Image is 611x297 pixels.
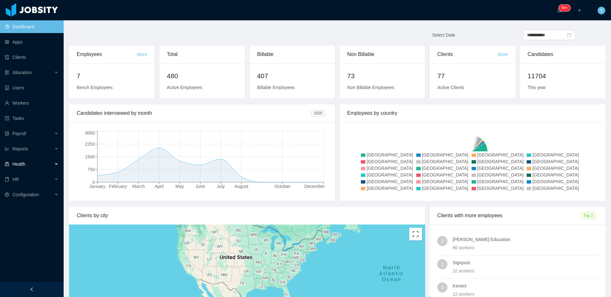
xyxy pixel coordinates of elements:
[12,146,28,151] span: Reports
[453,244,598,251] div: 80 workers
[422,166,468,171] span: [GEOGRAPHIC_DATA]
[132,184,145,189] tspan: March
[477,172,524,177] span: [GEOGRAPHIC_DATA]
[175,184,184,189] tspan: May
[311,110,325,117] span: 2025
[532,159,579,164] span: [GEOGRAPHIC_DATA]
[92,180,95,185] tspan: 0
[167,71,237,81] h2: 480
[453,282,598,289] h4: Kenect
[441,282,444,293] span: 3
[437,85,464,90] span: Active Clients
[453,236,598,243] h4: [PERSON_NAME] Education
[441,236,444,246] span: 1
[498,52,508,57] a: More
[367,172,413,177] span: [GEOGRAPHIC_DATA]
[532,186,579,191] span: [GEOGRAPHIC_DATA]
[347,104,598,122] div: Employees by country
[5,131,9,136] i: icon: file-protect
[528,71,598,81] h2: 11704
[600,7,603,14] span: Y
[437,45,497,63] div: Clients
[77,207,418,224] div: Clients by city
[347,45,418,63] div: Non Billable
[217,184,225,189] tspan: July
[5,192,9,197] i: icon: setting
[85,142,95,147] tspan: 2250
[257,45,327,63] div: Billable
[557,8,561,12] i: icon: bell
[477,152,524,157] span: [GEOGRAPHIC_DATA]
[12,131,26,136] span: Payroll
[409,228,422,240] button: Toggle fullscreen view
[559,5,570,11] sup: 383
[155,184,164,189] tspan: April
[304,184,325,189] tspan: December
[5,162,9,166] i: icon: medicine-box
[532,179,579,184] span: [GEOGRAPHIC_DATA]
[5,70,9,75] i: icon: solution
[528,45,598,63] div: Candidates
[532,172,579,177] span: [GEOGRAPHIC_DATA]
[477,159,524,164] span: [GEOGRAPHIC_DATA]
[85,154,95,159] tspan: 1500
[477,186,524,191] span: [GEOGRAPHIC_DATA]
[528,85,546,90] span: This year
[432,32,455,38] span: Select Date
[167,85,202,90] span: Active Employees
[235,184,249,189] tspan: August
[5,81,59,94] a: icon: robotUsers
[367,166,413,171] span: [GEOGRAPHIC_DATA]
[257,71,327,81] h2: 407
[5,112,59,125] a: icon: profileTasks
[275,184,291,189] tspan: October
[437,71,508,81] h2: 77
[477,166,524,171] span: [GEOGRAPHIC_DATA]
[5,36,59,48] a: icon: appstoreApps
[257,85,295,90] span: Billable Employees
[109,184,127,189] tspan: February
[453,259,598,266] h4: Signpost
[532,152,579,157] span: [GEOGRAPHIC_DATA]
[12,177,19,182] span: HR
[422,152,468,157] span: [GEOGRAPHIC_DATA]
[367,159,413,164] span: [GEOGRAPHIC_DATA]
[77,85,113,90] span: Bench Employees
[577,8,582,12] i: icon: plus
[422,186,468,191] span: [GEOGRAPHIC_DATA]
[137,52,147,57] a: More
[5,147,9,151] i: icon: line-chart
[422,172,468,177] span: [GEOGRAPHIC_DATA]
[437,207,581,224] div: Clients with more employees
[89,184,105,189] tspan: January
[441,259,444,269] span: 2
[85,130,95,135] tspan: 3000
[347,71,418,81] h2: 73
[367,186,413,191] span: [GEOGRAPHIC_DATA]
[5,20,59,33] a: icon: pie-chartDashboard
[195,184,205,189] tspan: June
[567,33,572,37] i: icon: calendar
[477,179,524,184] span: [GEOGRAPHIC_DATA]
[422,159,468,164] span: [GEOGRAPHIC_DATA]
[5,51,59,64] a: icon: auditClients
[12,162,25,167] span: Health
[77,71,147,81] h2: 7
[12,70,32,75] span: Allocation
[422,179,468,184] span: [GEOGRAPHIC_DATA]
[77,104,311,122] div: Candidates interviewed by month
[581,212,595,219] span: Top 3
[167,45,237,63] div: Total
[88,167,95,172] tspan: 750
[453,267,598,274] div: 32 workers
[5,177,9,182] i: icon: book
[532,166,579,171] span: [GEOGRAPHIC_DATA]
[367,179,413,184] span: [GEOGRAPHIC_DATA]
[12,192,39,197] span: Configuration
[367,152,413,157] span: [GEOGRAPHIC_DATA]
[5,97,59,109] a: icon: userWorkers
[347,85,394,90] span: Non Billable Employees
[77,45,137,63] div: Employees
